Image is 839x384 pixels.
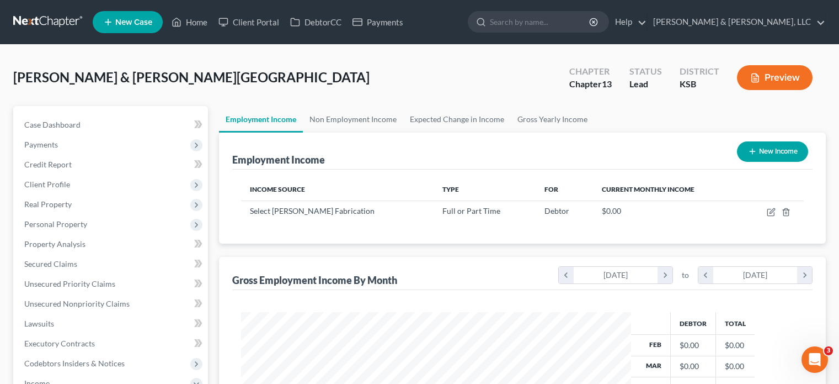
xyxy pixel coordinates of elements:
a: Executory Contracts [15,334,208,354]
td: $0.00 [716,335,755,356]
th: Mar [631,356,671,377]
span: Property Analysis [24,239,85,249]
button: Preview [737,65,813,90]
span: Codebtors Insiders & Notices [24,359,125,368]
span: Secured Claims [24,259,77,269]
a: Property Analysis [15,234,208,254]
button: New Income [737,141,808,162]
span: Client Profile [24,180,70,189]
i: chevron_left [698,267,713,283]
div: [DATE] [574,267,658,283]
div: KSB [680,78,719,91]
span: Debtor [544,206,569,215]
div: [DATE] [713,267,798,283]
span: Real Property [24,199,72,209]
span: Current Monthly Income [602,185,694,193]
a: Non Employment Income [303,106,403,133]
span: Full or Part Time [442,206,500,215]
a: Employment Income [219,106,303,133]
th: Debtor [671,312,716,334]
span: to [682,270,689,281]
span: 13 [602,78,612,89]
div: Chapter [569,78,612,91]
th: Feb [631,335,671,356]
a: Payments [347,12,409,32]
a: DebtorCC [285,12,347,32]
a: Unsecured Nonpriority Claims [15,294,208,314]
span: 3 [824,346,833,355]
div: District [680,65,719,78]
span: [PERSON_NAME] & [PERSON_NAME][GEOGRAPHIC_DATA] [13,69,370,85]
div: Employment Income [232,153,325,166]
div: Chapter [569,65,612,78]
input: Search by name... [490,12,591,32]
span: $0.00 [602,206,621,215]
div: Status [629,65,662,78]
div: $0.00 [680,340,707,351]
a: Home [166,12,213,32]
span: Income Source [250,185,305,193]
span: Type [442,185,459,193]
span: Case Dashboard [24,120,81,129]
span: Payments [24,140,58,149]
a: Unsecured Priority Claims [15,274,208,294]
i: chevron_right [658,267,672,283]
a: Client Portal [213,12,285,32]
a: Help [610,12,646,32]
i: chevron_left [559,267,574,283]
span: For [544,185,558,193]
a: Gross Yearly Income [511,106,594,133]
a: Case Dashboard [15,115,208,135]
span: Personal Property [24,219,87,229]
span: Executory Contracts [24,339,95,348]
span: Select [PERSON_NAME] Fabrication [250,206,375,215]
div: $0.00 [680,361,707,372]
a: Credit Report [15,155,208,175]
span: Credit Report [24,160,72,169]
td: $0.00 [716,356,755,377]
span: Lawsuits [24,319,54,328]
span: Unsecured Priority Claims [24,279,115,288]
i: chevron_right [797,267,812,283]
th: Total [716,312,755,334]
div: Lead [629,78,662,91]
div: Gross Employment Income By Month [232,273,397,287]
a: [PERSON_NAME] & [PERSON_NAME], LLC [648,12,825,32]
span: Unsecured Nonpriority Claims [24,299,130,308]
a: Secured Claims [15,254,208,274]
iframe: Intercom live chat [801,346,828,373]
a: Lawsuits [15,314,208,334]
span: New Case [115,18,152,27]
a: Expected Change in Income [403,106,511,133]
